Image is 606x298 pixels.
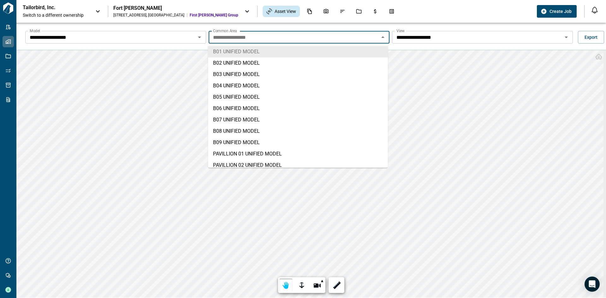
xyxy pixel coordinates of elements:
div: Takeoff Center [385,6,398,17]
p: Tailorbird, Inc. [23,4,80,11]
div: Budgets [369,6,382,17]
button: Export [578,31,604,44]
li: B04 UNIFIED MODEL [208,80,388,91]
span: Export [585,34,597,40]
li: PAVILLION 02 UNIFIED MODEL [208,160,388,171]
div: Fort [PERSON_NAME] [113,5,238,11]
li: B05 UNIFIED MODEL [208,91,388,103]
div: Documents [303,6,316,17]
div: Open Intercom Messenger [585,277,600,292]
li: B01 UNIFIED MODEL [208,46,388,57]
span: Create Job [550,8,572,15]
div: Jobs [352,6,365,17]
li: B09 UNIFIED MODEL [208,137,388,148]
div: Photos [319,6,333,17]
li: PAVILLION 01 UNIFIED MODEL [208,148,388,160]
div: [STREET_ADDRESS] , [GEOGRAPHIC_DATA] [113,13,184,18]
span: Switch to a different ownership [23,12,89,18]
label: View [396,28,405,33]
li: B07 UNIFIED MODEL [208,114,388,126]
button: Open [562,33,571,42]
div: Issues & Info [336,6,349,17]
li: B08 UNIFIED MODEL [208,126,388,137]
button: Open notification feed [590,5,600,15]
button: Open [195,33,204,42]
button: Close [378,33,387,42]
li: B02 UNIFIED MODEL [208,57,388,69]
button: Create Job [537,5,577,18]
div: Asset View [263,6,300,17]
li: B03 UNIFIED MODEL [208,69,388,80]
label: Model [30,28,40,33]
label: Common Area [213,28,237,33]
li: B06 UNIFIED MODEL [208,103,388,114]
span: Asset View [275,8,296,15]
span: First [PERSON_NAME] Group [190,13,238,18]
